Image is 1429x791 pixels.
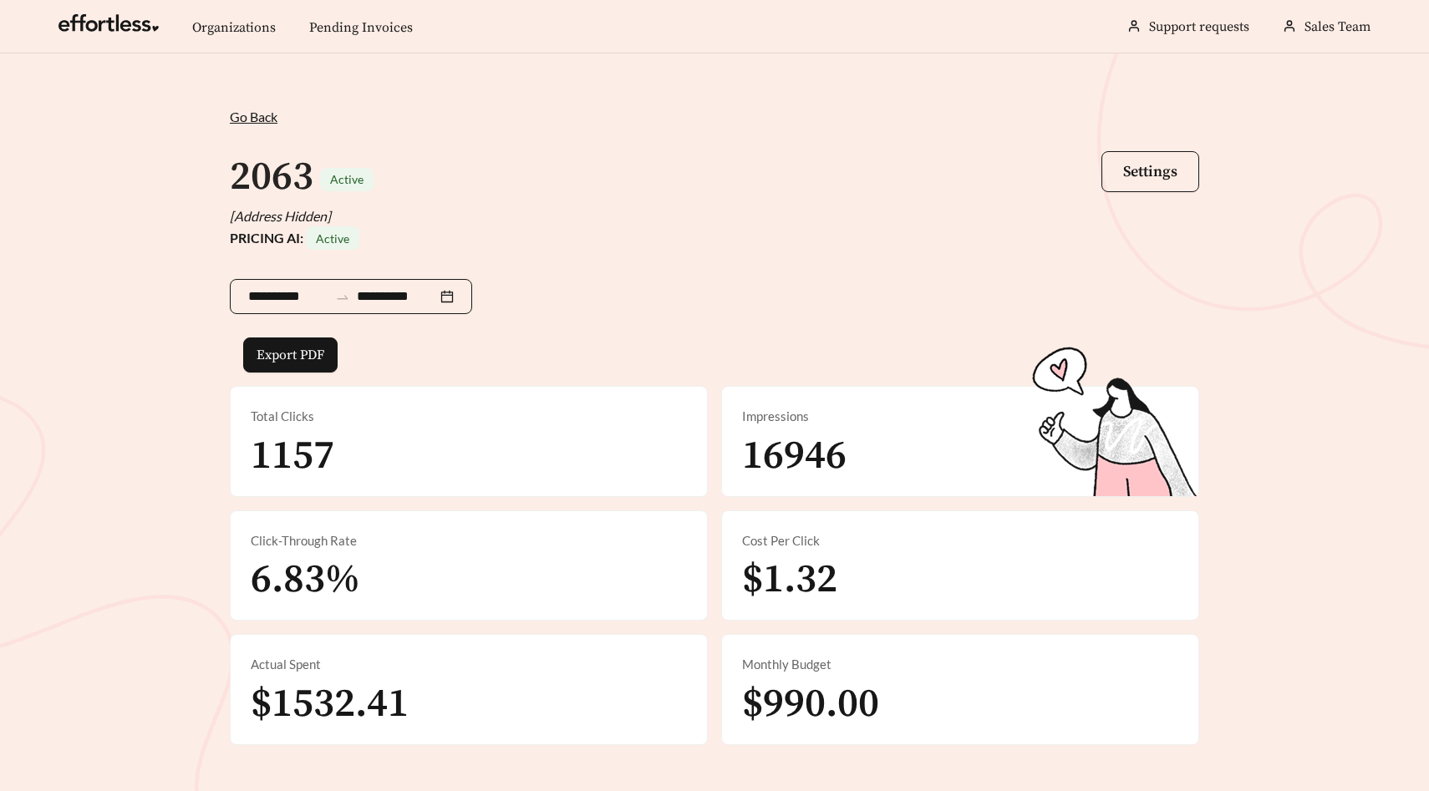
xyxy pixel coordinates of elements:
span: $990.00 [742,679,879,729]
span: to [335,289,350,304]
span: Active [316,231,349,246]
a: Pending Invoices [309,19,413,36]
span: swap-right [335,290,350,305]
a: Support requests [1149,18,1249,35]
div: Cost Per Click [742,531,1178,550]
span: $1532.41 [251,679,409,729]
button: Export PDF [243,337,338,373]
div: Click-Through Rate [251,531,687,550]
span: Go Back [230,109,277,124]
h1: 2063 [230,152,313,202]
div: Actual Spent [251,655,687,674]
span: 6.83% [251,555,360,605]
strong: PRICING AI: [230,230,359,246]
span: Active [330,172,364,186]
button: Settings [1101,151,1199,192]
span: Settings [1123,162,1177,181]
span: Sales Team [1304,18,1371,35]
span: 16946 [742,431,847,481]
i: [Address Hidden] [230,208,331,224]
span: 1157 [251,431,334,481]
div: Total Clicks [251,407,687,426]
div: Impressions [742,407,1178,426]
a: Organizations [192,19,276,36]
span: $1.32 [742,555,837,605]
div: Monthly Budget [742,655,1178,674]
span: Export PDF [257,345,324,365]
